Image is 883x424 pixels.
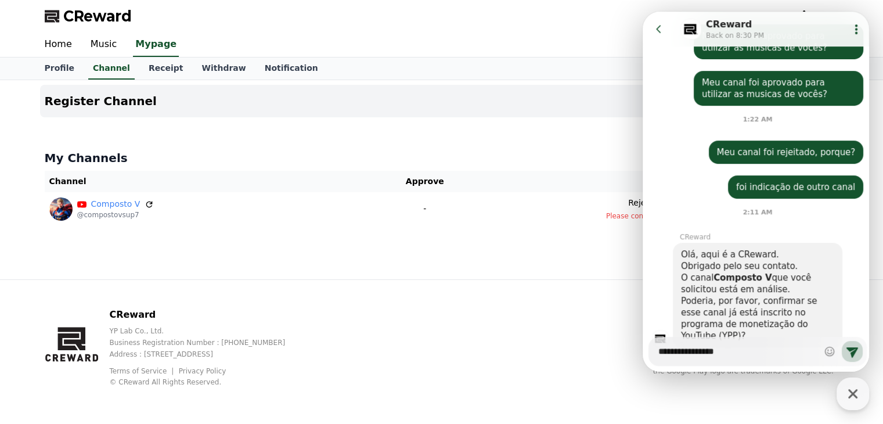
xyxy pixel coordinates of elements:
[192,58,255,80] a: Withdraw
[49,197,73,221] img: Composto V
[109,326,304,336] p: YP Lab Co., Ltd.
[179,367,226,375] a: Privacy Policy
[45,150,839,166] h4: My Channels
[139,58,193,80] a: Receipt
[109,338,304,347] p: Business Registration Number : [PHONE_NUMBER]
[643,12,869,372] iframe: Channel chat
[109,378,304,387] p: © CReward All Rights Reserved.
[88,58,135,80] a: Channel
[109,350,304,359] p: Address : [STREET_ADDRESS]
[35,58,84,80] a: Profile
[133,33,179,57] a: Mypage
[45,7,132,26] a: CReward
[91,198,140,210] a: Composto V
[77,210,154,220] p: @compostovsup7
[35,33,81,57] a: Home
[364,203,486,215] p: -
[359,171,491,192] th: Approve
[109,367,175,375] a: Terms of Service
[45,95,157,107] h4: Register Channel
[63,7,132,26] span: CReward
[491,171,839,192] th: Status
[40,85,844,117] button: Register Channel
[109,308,304,322] p: CReward
[81,33,127,57] a: Music
[45,171,359,192] th: Channel
[628,197,664,209] p: Rejected
[495,211,834,221] p: Please contact customer support.
[255,58,327,80] a: Notification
